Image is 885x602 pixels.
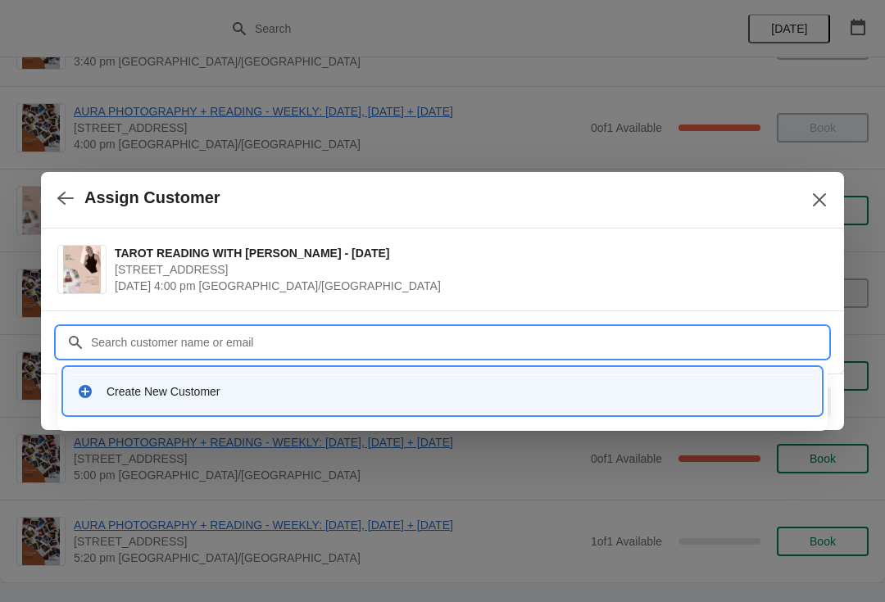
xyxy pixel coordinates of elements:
[805,185,834,215] button: Close
[107,383,808,400] div: Create New Customer
[63,246,101,293] img: TAROT READING WITH OLIVIA - 20TH SEPTEMBER | 74 Broadway Market, London, UK | September 20 | 4:00...
[115,261,819,278] span: [STREET_ADDRESS]
[115,278,819,294] span: [DATE] 4:00 pm [GEOGRAPHIC_DATA]/[GEOGRAPHIC_DATA]
[115,245,819,261] span: TAROT READING WITH [PERSON_NAME] - [DATE]
[84,188,220,207] h2: Assign Customer
[90,328,828,357] input: Search customer name or email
